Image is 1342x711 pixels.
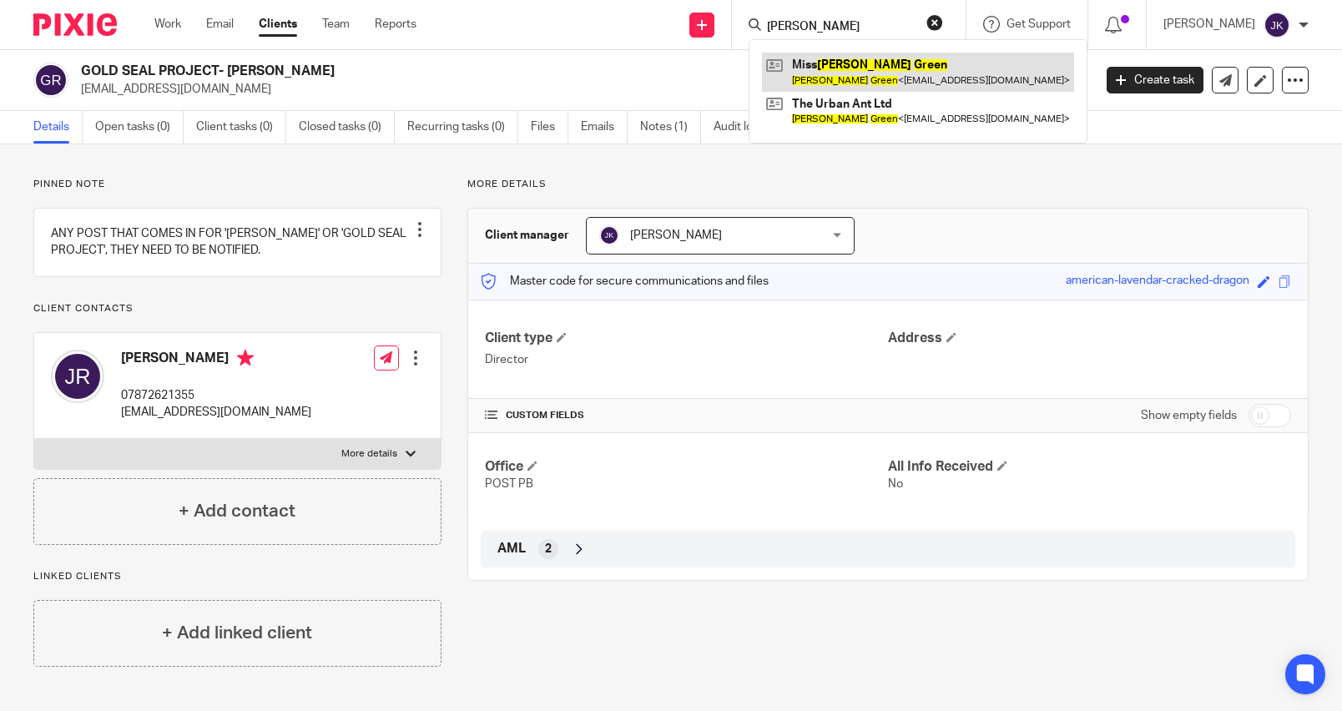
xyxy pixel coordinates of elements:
a: Create task [1107,67,1203,93]
h3: Client manager [485,227,569,244]
p: [PERSON_NAME] [1163,16,1255,33]
a: Open tasks (0) [95,111,184,144]
h2: GOLD SEAL PROJECT- [PERSON_NAME] [81,63,881,80]
img: svg%3E [599,225,619,245]
p: Master code for secure communications and files [481,273,769,290]
p: [EMAIL_ADDRESS][DOMAIN_NAME] [121,404,311,421]
span: AML [497,540,526,557]
h4: [PERSON_NAME] [121,350,311,371]
h4: + Add contact [179,498,295,524]
div: american-lavendar-cracked-dragon [1066,272,1249,291]
img: svg%3E [1264,12,1290,38]
a: Emails [581,111,628,144]
a: Closed tasks (0) [299,111,395,144]
span: POST PB [485,478,533,490]
h4: CUSTOM FIELDS [485,409,888,422]
img: svg%3E [33,63,68,98]
a: Clients [259,16,297,33]
a: Reports [375,16,416,33]
p: [EMAIL_ADDRESS][DOMAIN_NAME] [81,81,1082,98]
label: Show empty fields [1141,407,1237,424]
p: Director [485,351,888,368]
a: Audit logs [714,111,778,144]
a: Details [33,111,83,144]
img: svg%3E [51,350,104,403]
i: Primary [237,350,254,366]
a: Notes (1) [640,111,701,144]
input: Search [765,20,916,35]
p: Linked clients [33,570,441,583]
span: [PERSON_NAME] [630,229,722,241]
button: Clear [926,14,943,31]
a: Email [206,16,234,33]
h4: + Add linked client [162,620,312,646]
p: Client contacts [33,302,441,315]
span: Get Support [1006,18,1071,30]
h4: Address [888,330,1291,347]
p: More details [467,178,1309,191]
h4: Office [485,458,888,476]
a: Work [154,16,181,33]
h4: Client type [485,330,888,347]
a: Client tasks (0) [196,111,286,144]
p: Pinned note [33,178,441,191]
a: Recurring tasks (0) [407,111,518,144]
a: Files [531,111,568,144]
span: 2 [545,541,552,557]
span: No [888,478,903,490]
h4: All Info Received [888,458,1291,476]
img: Pixie [33,13,117,36]
p: More details [341,447,397,461]
p: 07872621355 [121,387,311,404]
a: Team [322,16,350,33]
